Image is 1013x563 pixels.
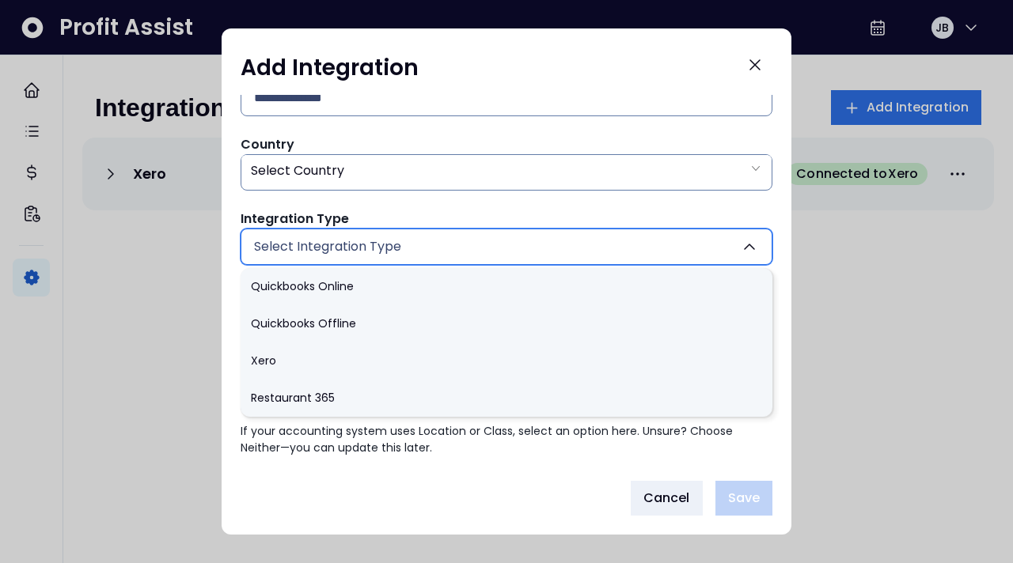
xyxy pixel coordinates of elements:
h1: Add Integration [241,54,419,82]
button: Save [715,481,772,516]
svg: arrow down line [749,161,762,176]
span: Integration Type [241,210,349,228]
button: Close [738,47,772,82]
span: Save [728,489,760,508]
button: Cancel [631,481,703,516]
span: Cancel [643,489,690,508]
p: If your accounting system uses Location or Class, select an option here. Unsure? Choose Neither—y... [241,423,772,456]
span: Select Integration Type [254,237,401,256]
li: Quickbooks Offline [241,305,772,342]
li: Restaurant 365 [241,380,772,417]
span: Country [241,135,294,153]
span: Select Country [251,161,344,179]
li: Quickbooks Online [241,268,772,305]
li: Xero [241,342,772,380]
